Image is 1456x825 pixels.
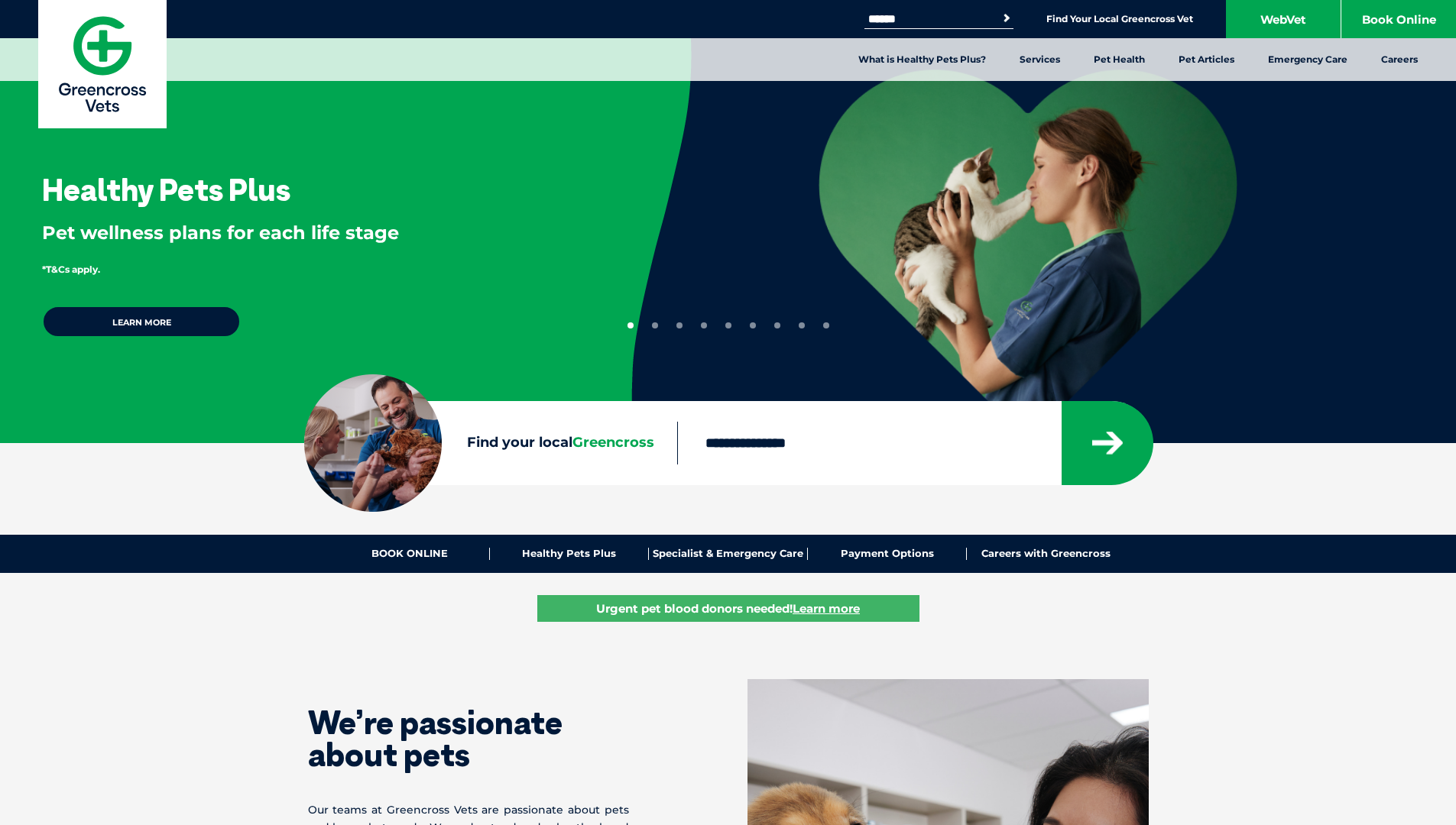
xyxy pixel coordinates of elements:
[42,264,100,275] span: *T&Cs apply.
[676,322,683,328] button: 3 of 9
[572,434,654,451] span: Greencross
[304,432,677,455] label: Find your local
[1364,38,1435,81] a: Careers
[725,322,731,328] button: 5 of 9
[627,322,634,328] button: 1 of 9
[774,322,780,328] button: 7 of 9
[649,548,808,560] a: Specialist & Emergency Care
[1162,38,1251,81] a: Pet Articles
[652,322,658,328] button: 2 of 9
[308,707,629,771] h1: We’re passionate about pets
[799,322,805,328] button: 8 of 9
[1251,38,1364,81] a: Emergency Care
[793,601,860,616] u: Learn more
[967,548,1125,560] a: Careers with Greencross
[808,548,967,560] a: Payment Options
[999,11,1014,26] button: Search
[1077,38,1162,81] a: Pet Health
[331,548,490,560] a: BOOK ONLINE
[537,595,919,622] a: Urgent pet blood donors needed!Learn more
[841,38,1003,81] a: What is Healthy Pets Plus?
[701,322,707,328] button: 4 of 9
[490,548,649,560] a: Healthy Pets Plus
[1003,38,1077,81] a: Services
[42,306,241,338] a: Learn more
[823,322,829,328] button: 9 of 9
[750,322,756,328] button: 6 of 9
[1046,13,1193,25] a: Find Your Local Greencross Vet
[42,220,582,246] p: Pet wellness plans for each life stage
[42,174,290,205] h3: Healthy Pets Plus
